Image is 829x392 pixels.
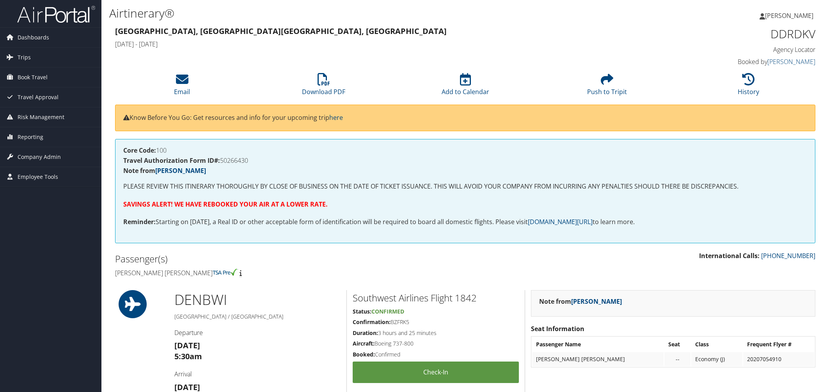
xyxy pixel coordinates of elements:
strong: Confirmation: [353,318,391,326]
h4: Booked by [649,57,815,66]
a: [DOMAIN_NAME][URL] [528,217,593,226]
td: 20207054910 [743,352,814,366]
a: [PERSON_NAME] [571,297,622,306]
h2: Southwest Airlines Flight 1842 [353,291,518,305]
a: Add to Calendar [442,77,489,96]
h5: Confirmed [353,351,518,358]
h4: [PERSON_NAME] [PERSON_NAME] [115,269,460,277]
a: Email [174,77,190,96]
span: Reporting [18,127,43,147]
span: Dashboards [18,28,49,47]
h2: Passenger(s) [115,252,460,265]
h5: 3 hours and 25 minutes [353,329,518,337]
strong: Travel Authorization Form ID#: [123,156,220,165]
h4: [DATE] - [DATE] [115,40,637,48]
strong: [GEOGRAPHIC_DATA], [GEOGRAPHIC_DATA] [GEOGRAPHIC_DATA], [GEOGRAPHIC_DATA] [115,26,447,36]
span: Confirmed [371,308,404,315]
p: Know Before You Go: Get resources and info for your upcoming trip [123,113,807,123]
h4: Agency Locator [649,45,815,54]
span: [PERSON_NAME] [765,11,813,20]
a: [PERSON_NAME] [767,57,815,66]
span: Book Travel [18,68,48,87]
p: Starting on [DATE], a Real ID or other acceptable form of identification will be required to boar... [123,217,807,227]
strong: Status: [353,308,371,315]
h5: BZFRK5 [353,318,518,326]
img: tsa-precheck.png [213,269,238,276]
strong: Core Code: [123,146,156,155]
a: History [738,77,759,96]
a: [PERSON_NAME] [155,166,206,175]
strong: Aircraft: [353,340,375,347]
h5: Boeing 737-800 [353,340,518,347]
div: -- [668,356,687,363]
strong: Duration: [353,329,378,337]
p: PLEASE REVIEW THIS ITINERARY THOROUGHLY BY CLOSE OF BUSINESS ON THE DATE OF TICKET ISSUANCE. THIS... [123,182,807,192]
span: Risk Management [18,107,64,127]
strong: Reminder: [123,217,156,226]
td: [PERSON_NAME] [PERSON_NAME] [532,352,664,366]
h4: Departure [174,328,341,337]
strong: Note from [123,166,206,175]
a: Check-in [353,362,518,383]
td: Economy (J) [691,352,742,366]
h1: DDRDKV [649,26,815,42]
h5: [GEOGRAPHIC_DATA] / [GEOGRAPHIC_DATA] [174,313,341,321]
strong: 5:30am [174,351,202,362]
h1: DEN BWI [174,290,341,310]
span: Employee Tools [18,167,58,187]
span: Trips [18,48,31,67]
a: [PHONE_NUMBER] [761,251,815,260]
th: Class [691,337,742,351]
strong: SAVINGS ALERT! WE HAVE REBOOKED YOUR AIR AT A LOWER RATE. [123,200,328,208]
a: Download PDF [302,77,345,96]
th: Passenger Name [532,337,664,351]
strong: International Calls: [699,251,760,260]
a: [PERSON_NAME] [760,4,821,27]
strong: [DATE] [174,340,200,351]
th: Frequent Flyer # [743,337,814,351]
img: airportal-logo.png [17,5,95,23]
strong: Note from [539,297,622,306]
a: Push to Tripit [587,77,627,96]
h4: 50266430 [123,157,807,164]
span: Company Admin [18,147,61,167]
h4: Arrival [174,370,341,378]
a: here [329,113,343,122]
strong: Seat Information [531,324,584,333]
span: Travel Approval [18,87,59,107]
h4: 100 [123,147,807,153]
th: Seat [664,337,691,351]
h1: Airtinerary® [109,5,584,21]
strong: Booked: [353,351,375,358]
